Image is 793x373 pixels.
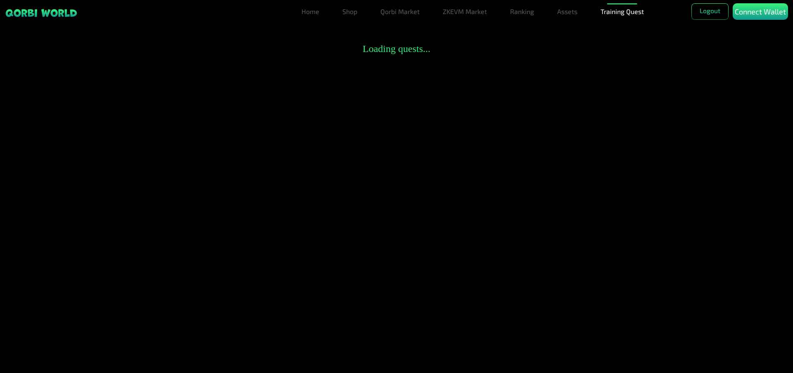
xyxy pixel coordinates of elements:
[597,3,647,20] a: Training Quest
[691,3,729,20] button: Logout
[439,3,490,20] a: ZKEVM Market
[298,3,323,20] a: Home
[507,3,537,20] a: Ranking
[735,6,786,17] p: Connect Wallet
[377,3,423,20] a: Qorbi Market
[554,3,581,20] a: Assets
[339,3,361,20] a: Shop
[5,8,78,18] img: sticky brand-logo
